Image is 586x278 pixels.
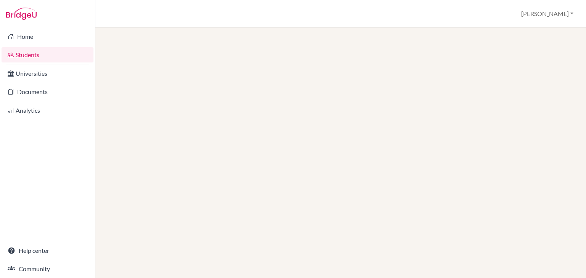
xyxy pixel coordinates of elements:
[2,261,93,276] a: Community
[2,29,93,44] a: Home
[2,47,93,62] a: Students
[2,103,93,118] a: Analytics
[2,84,93,99] a: Documents
[2,66,93,81] a: Universities
[518,6,577,21] button: [PERSON_NAME]
[2,243,93,258] a: Help center
[6,8,37,20] img: Bridge-U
